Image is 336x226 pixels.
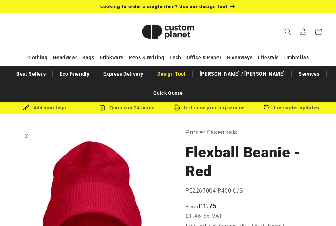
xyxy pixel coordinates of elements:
span: From [185,204,198,209]
span: PE2267004-P400-O/S [185,187,243,194]
a: Drinkware [100,52,124,64]
p: Printer Essentials [185,127,319,138]
img: In-house printing [174,104,180,111]
a: Design Tool [154,68,189,80]
a: Tech [169,52,181,64]
h1: Flexball Beanie - Red [185,143,319,181]
span: Looking to order a single item? Use our design tool [100,3,228,9]
summary: Search [280,24,296,39]
img: Brush Icon [23,104,29,111]
iframe: Chat Widget [301,193,336,226]
a: Umbrellas [284,52,309,64]
a: Services [295,68,323,80]
a: Clothing [27,52,48,64]
a: Giveaways [227,52,252,64]
a: Office & Paper [186,52,221,64]
a: Express Delivery [100,68,147,80]
a: Quick Quote [150,87,186,99]
div: Add your logo [3,103,86,112]
a: Bags [82,52,94,64]
a: Pens & Writing [129,52,164,64]
img: Order Updates Icon [99,104,105,111]
div: Live order updates [250,103,333,112]
span: £1.46 ex VAT [185,212,223,220]
div: Quotes in 24 hours [86,103,168,112]
strong: £1.75 [185,202,217,210]
div: In-house printing service [168,103,250,112]
a: Custom Planet [131,13,206,50]
img: Order updates [264,104,270,111]
a: [PERSON_NAME] / [PERSON_NAME] [196,68,288,80]
a: Lifestyle [258,52,279,64]
a: Headwear [53,52,77,64]
img: Custom Planet [133,16,203,47]
a: Eco Friendly [56,68,93,80]
a: Best Sellers [13,68,49,80]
